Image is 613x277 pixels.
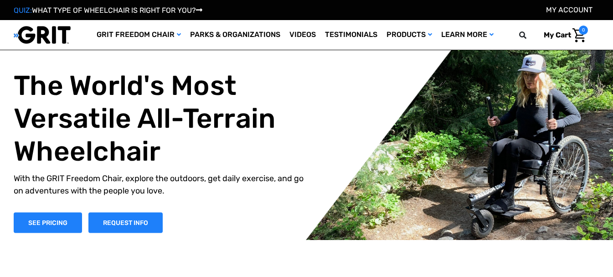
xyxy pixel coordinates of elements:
a: GRIT Freedom Chair [92,20,185,50]
a: Testimonials [320,20,382,50]
a: Slide number 1, Request Information [88,212,163,233]
a: Shop Now [14,212,82,233]
a: QUIZ:WHAT TYPE OF WHEELCHAIR IS RIGHT FOR YOU? [14,6,202,15]
img: Cart [572,28,586,42]
a: Products [382,20,437,50]
input: Search [523,26,537,45]
a: Cart with 0 items [537,26,588,45]
p: With the GRIT Freedom Chair, explore the outdoors, get daily exercise, and go on adventures with ... [14,172,314,197]
a: Videos [285,20,320,50]
a: Learn More [437,20,498,50]
span: 0 [579,26,588,35]
h1: The World's Most Versatile All-Terrain Wheelchair [14,69,314,167]
span: My Cart [544,31,571,39]
a: Parks & Organizations [185,20,285,50]
img: GRIT All-Terrain Wheelchair and Mobility Equipment [14,26,71,44]
a: Account [546,5,592,14]
span: QUIZ: [14,6,32,15]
